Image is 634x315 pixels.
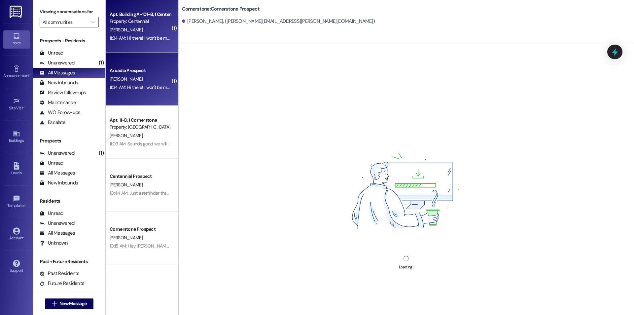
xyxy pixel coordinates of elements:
div: Past + Future Residents [33,258,105,265]
i:  [91,20,95,25]
span: New Message [59,300,87,307]
div: Apt. Building A~101~B, 1 Centennial [110,11,171,18]
div: 10:44 AM: Just a reminder that according to the BYU honor code and the lease members of the oppos... [110,190,491,196]
span: [PERSON_NAME] [110,182,143,188]
div: All Messages [40,230,75,237]
div: Unread [40,160,63,167]
label: Viewing conversations for [40,7,99,17]
div: Unread [40,210,63,217]
a: Account [3,225,30,243]
div: All Messages [40,170,75,177]
div: Property: [GEOGRAPHIC_DATA] [110,124,171,131]
i:  [52,301,57,306]
div: Prospects [33,138,105,144]
div: Loading... [399,264,414,271]
img: ResiDesk Logo [10,6,23,18]
div: 11:34 AM: Hi there! I won't be moving in until [DATE]. I emailed the office on [DATE] to inform them [110,35,290,41]
div: Past Residents [40,270,80,277]
div: Escalate [40,119,65,126]
div: Unknown [40,240,68,247]
a: Inbox [3,30,30,48]
div: (1) [97,58,105,68]
div: New Inbounds [40,79,78,86]
b: Cornerstone: Cornerstone Prospect [182,6,260,13]
a: Support [3,258,30,276]
div: Residents [33,198,105,205]
div: (1) [97,148,105,158]
span: • [29,72,30,77]
span: [PERSON_NAME] [110,235,143,241]
div: Centennial Prospect [110,173,171,180]
a: Buildings [3,128,30,146]
div: Property: Centennial [110,18,171,25]
div: Unanswered [40,150,75,157]
div: Review follow-ups [40,89,86,96]
div: Apt. 11~D, 1 Cornerstone [110,117,171,124]
div: Unanswered [40,220,75,227]
a: Site Visit • [3,96,30,113]
span: • [24,105,25,109]
div: All Messages [40,69,75,76]
span: [PERSON_NAME] [110,27,143,33]
div: Unanswered [40,59,75,66]
div: WO Follow-ups [40,109,80,116]
div: [PERSON_NAME]. ([PERSON_NAME][EMAIL_ADDRESS][PERSON_NAME][DOMAIN_NAME]) [182,18,375,25]
input: All communities [43,17,88,27]
button: New Message [45,298,94,309]
span: [PERSON_NAME] [110,133,143,138]
div: Future Residents [40,280,84,287]
div: 11:03 AM: Sounds good we will let them know [110,141,195,147]
a: Templates • [3,193,30,211]
a: Leads [3,160,30,178]
div: Maintenance [40,99,76,106]
div: Prospects + Residents [33,37,105,44]
div: Cornerstone Prospect [110,226,171,233]
div: 10:15 AM: Hey [PERSON_NAME] we sent over the replacement lease are you able to go in and sign it? [110,243,302,249]
div: New Inbounds [40,179,78,186]
span: • [25,202,26,207]
span: [PERSON_NAME] [110,76,143,82]
div: 11:34 AM: Hi there! I won't be moving in until [DATE]. I emailed the office on [DATE] to inform them [110,84,290,90]
div: Unread [40,50,63,57]
div: Arcadia Prospect [110,67,171,74]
